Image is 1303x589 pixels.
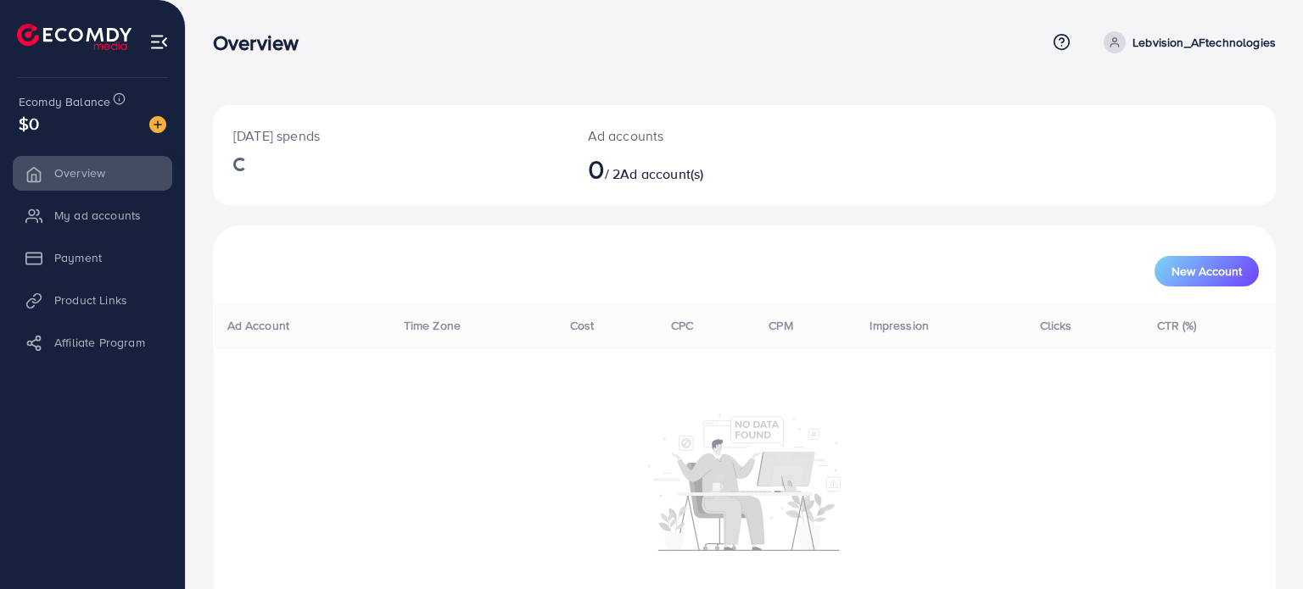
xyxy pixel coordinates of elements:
h3: Overview [213,31,312,55]
img: menu [149,32,169,52]
img: logo [17,24,131,50]
img: image [149,116,166,133]
span: Ecomdy Balance [19,93,110,110]
span: $0 [19,111,39,136]
span: 0 [588,149,605,188]
h2: / 2 [588,153,813,185]
p: [DATE] spends [233,125,547,146]
p: Lebvision_AFtechnologies [1132,32,1276,53]
p: Ad accounts [588,125,813,146]
span: Ad account(s) [620,164,703,183]
span: New Account [1172,265,1242,277]
a: Lebvision_AFtechnologies [1097,31,1276,53]
button: New Account [1155,256,1259,286]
